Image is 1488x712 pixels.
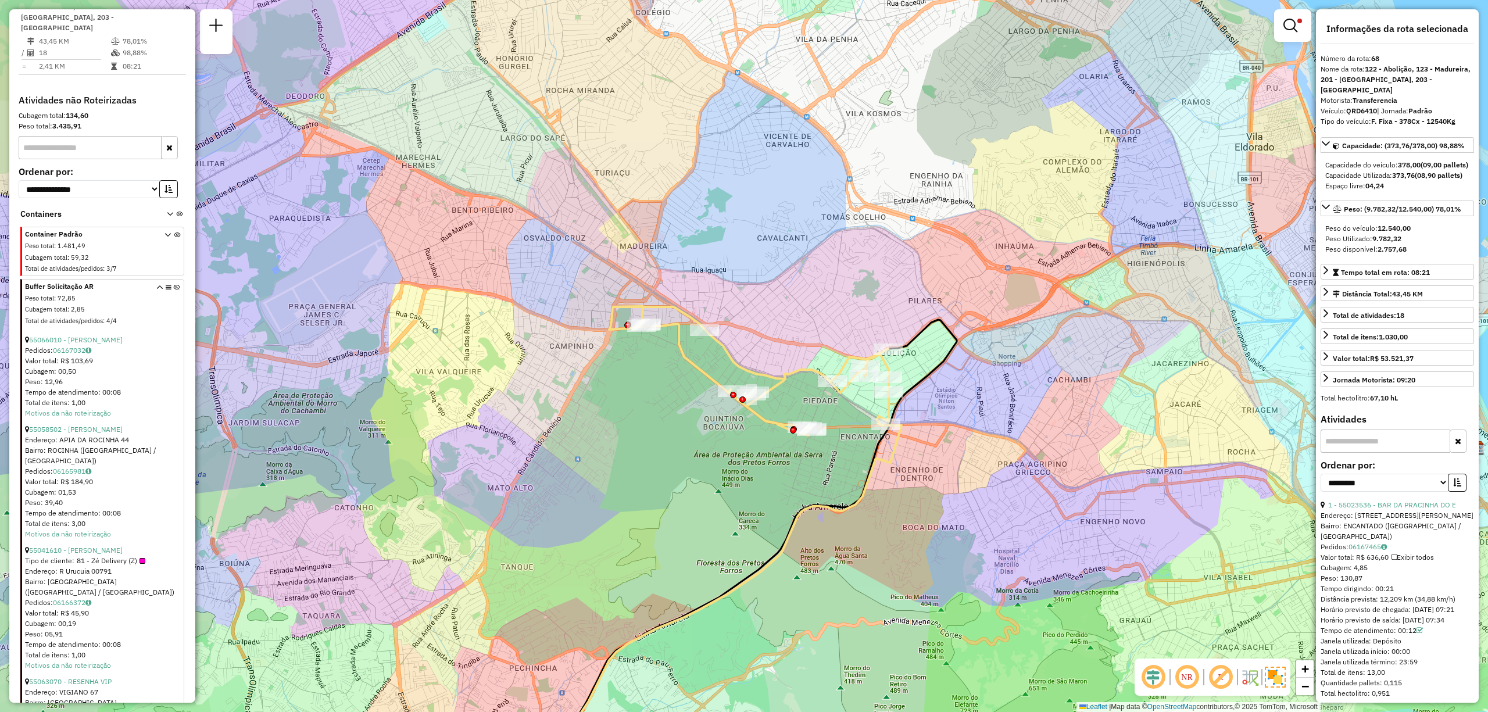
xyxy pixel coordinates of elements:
[1321,584,1474,594] div: Tempo dirigindo: 00:21
[1342,141,1465,150] span: Capacidade: (373,76/378,00) 98,88%
[1348,542,1387,551] a: 06167465
[1321,371,1474,387] a: Jornada Motorista: 09:20
[25,597,182,608] div: Pedidos:
[25,409,111,417] a: Motivos da não roteirização
[1147,703,1197,711] a: OpenStreetMap
[1333,332,1408,342] div: Total de itens:
[1325,224,1411,232] span: Peso do veículo:
[1448,474,1466,492] button: Ordem crescente
[1321,23,1474,34] h4: Informações da rota selecionada
[1346,106,1377,115] strong: QRD6410
[85,347,91,354] i: Observações
[38,35,110,47] td: 43,45 KM
[1371,117,1455,126] strong: F. Fixa - 378Cx - 12540Kg
[1321,657,1474,667] div: Janela utilizada término: 23:59
[25,629,182,639] div: Peso: 05,91
[25,556,182,566] div: Tipo de cliente:
[71,305,85,313] span: 2,85
[1398,160,1421,169] strong: 378,00
[25,305,67,313] span: Cubagem total
[25,356,182,366] div: Valor total: R$ 103,69
[1297,19,1302,23] span: Filtro Ativo
[1396,311,1404,320] strong: 18
[1321,95,1474,106] div: Motorista:
[25,566,182,577] div: Endereço: R Urucuia 00791
[1321,646,1474,657] div: Janela utilizada início: 00:00
[1371,54,1379,63] strong: 68
[1333,375,1415,385] div: Jornada Motorista: 09:20
[29,335,123,344] a: 55066010 - [PERSON_NAME]
[1173,663,1201,691] span: Ocultar NR
[1139,663,1167,691] span: Ocultar deslocamento
[38,60,110,72] td: 2,41 KM
[21,47,27,59] td: /
[25,466,182,477] div: Pedidos:
[1392,553,1434,561] span: Exibir todos
[1321,688,1474,699] div: Total hectolitro: 0,951
[1370,393,1398,402] strong: 67,10 hL
[1321,636,1474,646] div: Janela utilizada: Depósito
[159,180,178,198] button: Ordem crescente
[1321,667,1474,678] div: Total de itens: 13,00
[106,317,117,325] span: 4/4
[1377,106,1432,115] span: | Jornada:
[19,121,186,131] div: Peso total:
[66,111,88,120] strong: 134,60
[103,317,105,325] span: :
[1321,625,1474,636] div: Tempo de atendimento: 00:12
[25,229,151,239] span: Container Padrão
[25,529,111,538] a: Motivos da não roteirização
[103,264,105,273] span: :
[52,121,81,130] strong: 3.435,91
[25,650,182,660] div: Total de itens: 1,00
[1321,307,1474,323] a: Total de atividades:18
[1321,64,1474,95] div: Nome da rota:
[1321,65,1471,94] strong: 122 - Abolição, 123 - Madureira, 201 - [GEOGRAPHIC_DATA], 203 - [GEOGRAPHIC_DATA]
[1296,660,1314,678] a: Zoom in
[1301,661,1309,676] span: +
[1321,542,1474,552] div: Pedidos:
[25,398,182,408] div: Total de itens: 1,00
[1321,615,1474,625] div: Horário previsto de saída: [DATE] 07:34
[1325,160,1469,170] div: Capacidade do veículo:
[25,317,103,325] span: Total de atividades/pedidos
[1379,332,1408,341] strong: 1.030,00
[1321,328,1474,344] a: Total de itens:1.030,00
[25,294,54,302] span: Peso total
[1321,521,1474,542] div: Bairro: ENCANTADO ([GEOGRAPHIC_DATA] / [GEOGRAPHIC_DATA])
[21,60,27,72] td: =
[111,49,120,56] i: % de utilização da cubagem
[1321,53,1474,64] div: Número da rota:
[166,284,171,328] i: Opções
[1207,663,1235,691] span: Exibir rótulo
[1365,181,1384,190] strong: 04,24
[53,467,91,475] a: 06165981
[29,546,123,554] a: 55041610 - [PERSON_NAME]
[1408,106,1432,115] strong: Padrão
[1265,667,1286,688] img: Exibir/Ocultar setores
[1321,264,1474,280] a: Tempo total em rota: 08:21
[19,95,186,106] h4: Atividades não Roteirizadas
[1325,234,1469,244] div: Peso Utilizado:
[106,264,117,273] span: 3/7
[1328,500,1456,509] a: 1 - 55023536 - BAR DA PRACINHA DO E
[111,63,117,70] i: Tempo total em rota
[1321,137,1474,153] a: Capacidade: (373,76/378,00) 98,88%
[1333,353,1414,364] div: Valor total:
[25,577,182,597] div: Bairro: [GEOGRAPHIC_DATA] ([GEOGRAPHIC_DATA] / [GEOGRAPHIC_DATA])
[71,253,89,262] span: 59,32
[20,208,152,220] span: Containers
[25,435,182,445] div: Endereço: APIA DA ROCINHA 44
[1321,285,1474,301] a: Distância Total:43,45 KM
[25,518,182,529] div: Total de itens: 3,00
[58,294,76,302] span: 72,85
[1333,311,1404,320] span: Total de atividades:
[1321,594,1474,604] div: Distância prevista: 12,209 km (34,88 km/h)
[19,110,186,121] div: Cubagem total:
[29,677,112,686] a: 55063070 - RESENHA VIP
[29,425,123,434] a: 55058502 - [PERSON_NAME]
[1321,604,1474,615] div: Horário previsto de chegada: [DATE] 07:21
[77,556,145,566] span: 81 - Zé Delivery (Z)
[1344,205,1461,213] span: Peso: (9.782,32/12.540,00) 78,01%
[1325,170,1469,181] div: Capacidade Utilizada:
